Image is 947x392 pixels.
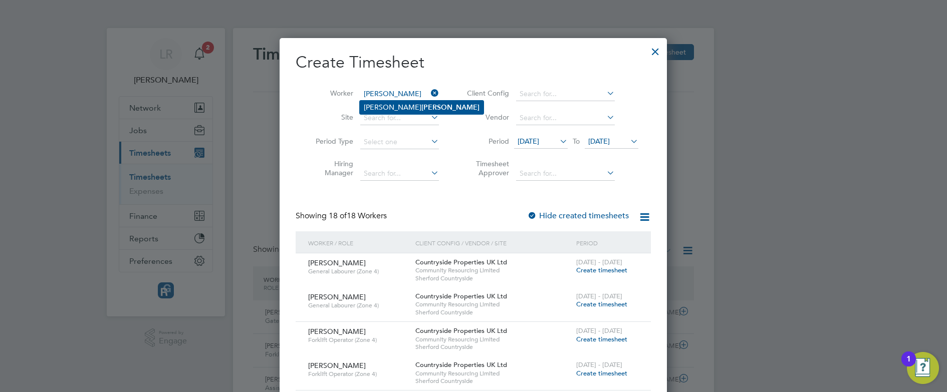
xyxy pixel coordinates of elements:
[415,308,571,316] span: Sherford Countryside
[906,359,911,372] div: 1
[415,377,571,385] span: Sherford Countryside
[415,369,571,377] span: Community Resourcing Limited
[907,352,939,384] button: Open Resource Center, 1 new notification
[576,292,622,300] span: [DATE] - [DATE]
[516,87,615,101] input: Search for...
[360,101,484,114] li: [PERSON_NAME]
[415,360,507,369] span: Countryside Properties UK Ltd
[518,137,539,146] span: [DATE]
[296,52,651,73] h2: Create Timesheet
[308,137,353,146] label: Period Type
[360,167,439,181] input: Search for...
[296,211,389,221] div: Showing
[588,137,610,146] span: [DATE]
[308,159,353,177] label: Hiring Manager
[308,327,366,336] span: [PERSON_NAME]
[576,258,622,266] span: [DATE] - [DATE]
[576,369,627,377] span: Create timesheet
[576,266,627,274] span: Create timesheet
[464,159,509,177] label: Timesheet Approver
[306,231,413,254] div: Worker / Role
[464,113,509,122] label: Vendor
[308,361,366,370] span: [PERSON_NAME]
[308,258,366,267] span: [PERSON_NAME]
[308,267,408,275] span: General Labourer (Zone 4)
[415,258,507,266] span: Countryside Properties UK Ltd
[308,113,353,122] label: Site
[415,274,571,282] span: Sherford Countryside
[576,300,627,308] span: Create timesheet
[516,167,615,181] input: Search for...
[574,231,641,254] div: Period
[527,211,629,221] label: Hide created timesheets
[421,103,480,112] b: [PERSON_NAME]
[413,231,574,254] div: Client Config / Vendor / Site
[308,336,408,344] span: Forklift Operator (Zone 4)
[415,266,571,274] span: Community Resourcing Limited
[360,135,439,149] input: Select one
[576,360,622,369] span: [DATE] - [DATE]
[516,111,615,125] input: Search for...
[570,135,583,148] span: To
[308,370,408,378] span: Forklift Operator (Zone 4)
[415,300,571,308] span: Community Resourcing Limited
[308,292,366,301] span: [PERSON_NAME]
[464,89,509,98] label: Client Config
[464,137,509,146] label: Period
[360,87,439,101] input: Search for...
[360,111,439,125] input: Search for...
[308,301,408,309] span: General Labourer (Zone 4)
[415,335,571,343] span: Community Resourcing Limited
[576,335,627,343] span: Create timesheet
[576,326,622,335] span: [DATE] - [DATE]
[329,211,387,221] span: 18 Workers
[329,211,347,221] span: 18 of
[308,89,353,98] label: Worker
[415,343,571,351] span: Sherford Countryside
[415,326,507,335] span: Countryside Properties UK Ltd
[415,292,507,300] span: Countryside Properties UK Ltd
